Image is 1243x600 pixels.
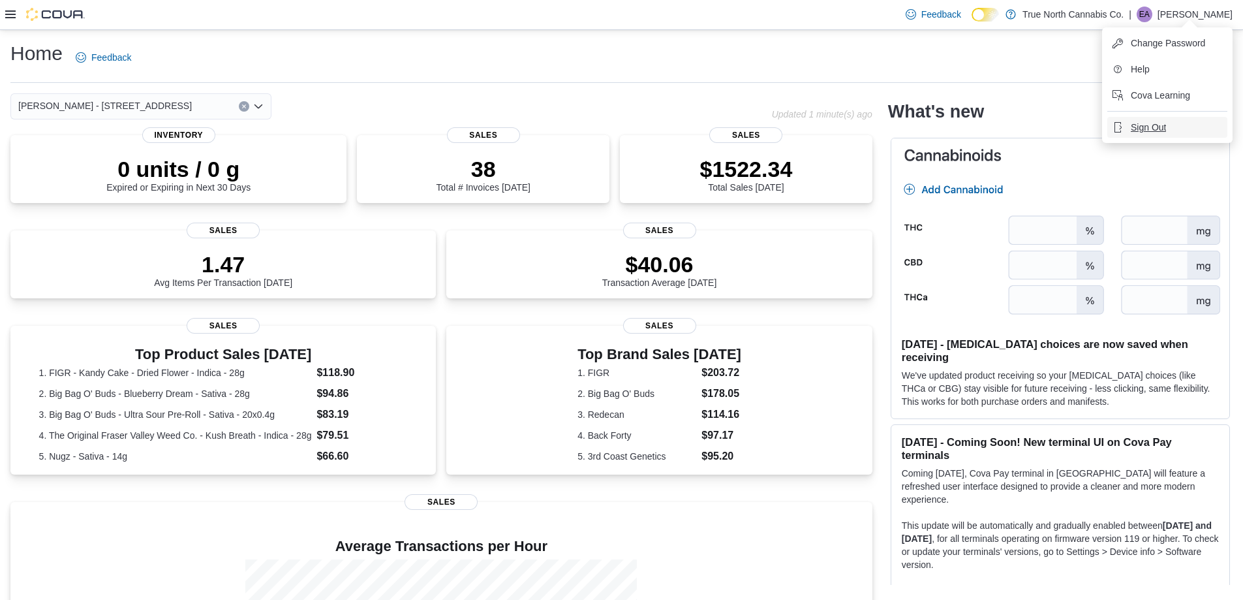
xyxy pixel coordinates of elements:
[39,408,312,421] dt: 3. Big Bag O' Buds - Ultra Sour Pre-Roll - Sativa - 20x0.4g
[1131,37,1205,50] span: Change Password
[902,369,1219,408] p: We've updated product receiving so your [MEDICAL_DATA] choices (like THCa or CBG) stay visible fo...
[1129,7,1131,22] p: |
[253,101,264,112] button: Open list of options
[1107,59,1227,80] button: Help
[405,494,478,510] span: Sales
[701,428,741,443] dd: $97.17
[902,435,1219,462] h3: [DATE] - Coming Soon! New terminal UI on Cova Pay terminals
[39,450,312,463] dt: 5. Nugz - Sativa - 14g
[1107,33,1227,54] button: Change Password
[701,365,741,381] dd: $203.72
[577,408,696,421] dt: 3. Redecan
[577,387,696,400] dt: 2. Big Bag O' Buds
[142,127,215,143] span: Inventory
[602,251,717,288] div: Transaction Average [DATE]
[1158,7,1233,22] p: [PERSON_NAME]
[972,8,999,22] input: Dark Mode
[316,386,407,402] dd: $94.86
[106,156,251,182] p: 0 units / 0 g
[577,450,696,463] dt: 5. 3rd Coast Genetics
[602,251,717,277] p: $40.06
[21,539,862,554] h4: Average Transactions per Hour
[106,156,251,193] div: Expired or Expiring in Next 30 Days
[1137,7,1152,22] div: Erin Anderson
[316,365,407,381] dd: $118.90
[701,407,741,422] dd: $114.16
[26,8,85,21] img: Cova
[1107,117,1227,138] button: Sign Out
[888,101,984,122] h2: What's new
[316,449,407,464] dd: $66.60
[154,251,292,277] p: 1.47
[187,318,260,334] span: Sales
[154,251,292,288] div: Avg Items Per Transaction [DATE]
[577,347,741,362] h3: Top Brand Sales [DATE]
[1131,63,1150,76] span: Help
[709,127,782,143] span: Sales
[316,407,407,422] dd: $83.19
[39,429,312,442] dt: 4. The Original Fraser Valley Weed Co. - Kush Breath - Indica - 28g
[900,1,966,27] a: Feedback
[39,387,312,400] dt: 2. Big Bag O' Buds - Blueberry Dream - Sativa - 28g
[1139,7,1150,22] span: EA
[577,366,696,379] dt: 1. FIGR
[701,449,741,464] dd: $95.20
[39,347,408,362] h3: Top Product Sales [DATE]
[447,127,520,143] span: Sales
[437,156,530,182] p: 38
[902,519,1219,571] p: This update will be automatically and gradually enabled between , for all terminals operating on ...
[699,156,792,182] p: $1522.34
[239,101,249,112] button: Clear input
[772,109,872,119] p: Updated 1 minute(s) ago
[437,156,530,193] div: Total # Invoices [DATE]
[10,40,63,67] h1: Home
[1131,121,1166,134] span: Sign Out
[1131,89,1190,102] span: Cova Learning
[701,386,741,402] dd: $178.05
[1107,85,1227,106] button: Cova Learning
[70,44,136,71] a: Feedback
[91,51,131,64] span: Feedback
[1022,7,1124,22] p: True North Cannabis Co.
[577,429,696,442] dt: 4. Back Forty
[902,467,1219,506] p: Coming [DATE], Cova Pay terminal in [GEOGRAPHIC_DATA] will feature a refreshed user interface des...
[699,156,792,193] div: Total Sales [DATE]
[187,223,260,238] span: Sales
[18,98,192,114] span: [PERSON_NAME] - [STREET_ADDRESS]
[623,223,696,238] span: Sales
[902,338,1219,364] h3: [DATE] - [MEDICAL_DATA] choices are now saved when receiving
[39,366,312,379] dt: 1. FIGR - Kandy Cake - Dried Flower - Indica - 28g
[316,428,407,443] dd: $79.51
[623,318,696,334] span: Sales
[921,8,961,21] span: Feedback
